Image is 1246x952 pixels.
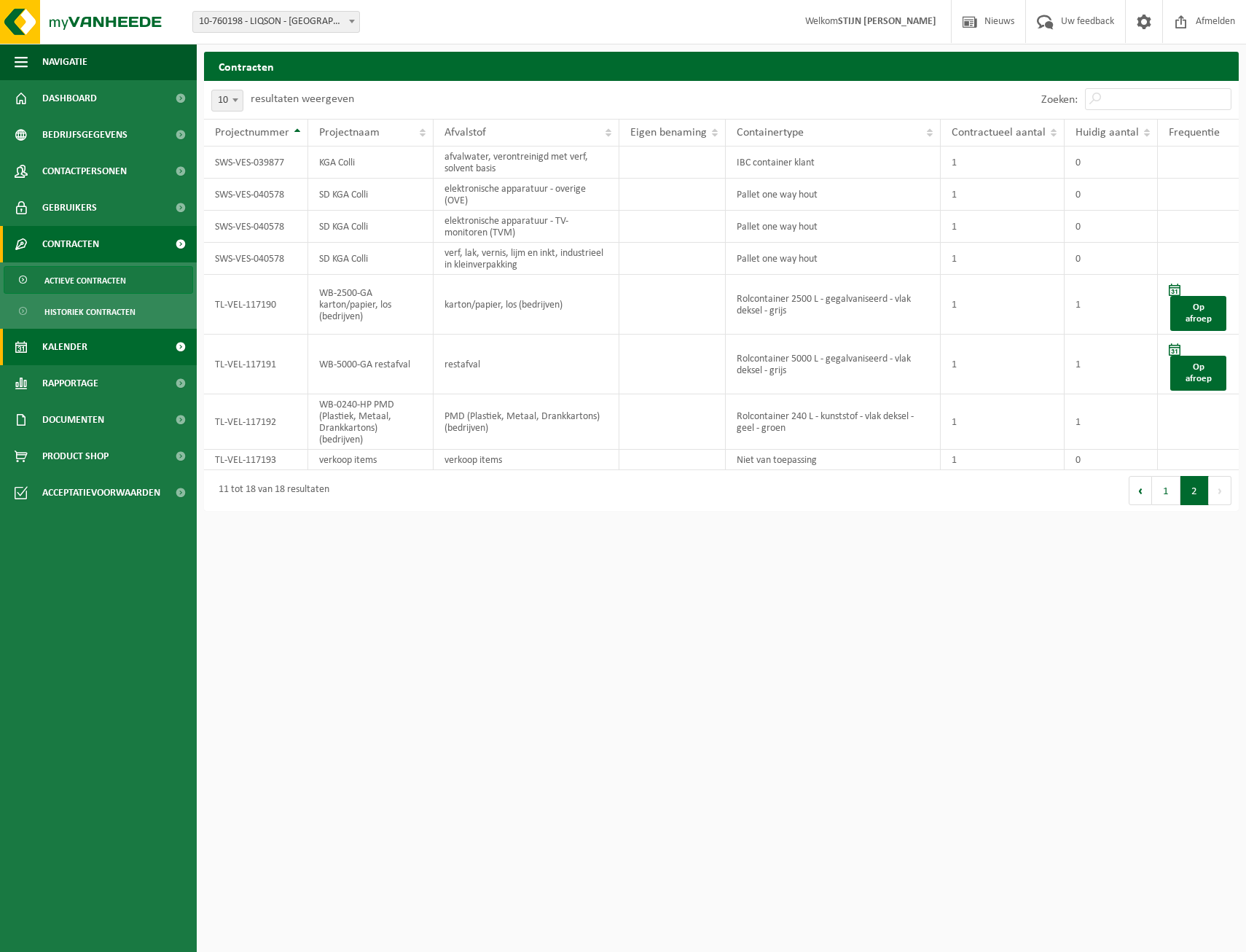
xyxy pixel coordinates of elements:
td: KGA Colli [308,147,434,179]
td: IBC container klant [726,147,941,179]
td: verkoop items [308,450,434,470]
span: Navigatie [42,44,87,80]
span: Historiek contracten [44,298,136,326]
span: Rapportage [42,365,98,402]
span: Acceptatievoorwaarden [42,475,160,511]
td: 1 [941,243,1065,275]
td: Pallet one way hout [726,243,941,275]
span: Actieve contracten [44,267,126,294]
td: SD KGA Colli [308,211,434,243]
span: Projectnaam [319,127,380,138]
td: SWS-VES-040578 [204,211,308,243]
button: Previous [1129,476,1152,505]
td: Niet van toepassing [726,450,941,470]
span: Projectnummer [215,127,289,138]
td: WB-0240-HP PMD (Plastiek, Metaal, Drankkartons) (bedrijven) [308,394,434,450]
td: SWS-VES-039877 [204,147,308,179]
td: 0 [1065,243,1158,275]
span: Documenten [42,402,104,438]
td: TL-VEL-117193 [204,450,308,470]
td: TL-VEL-117192 [204,394,308,450]
td: Rolcontainer 2500 L - gegalvaniseerd - vlak deksel - grijs [726,275,941,335]
button: Next [1209,476,1231,505]
span: 10 [212,90,243,111]
td: 1 [941,450,1065,470]
td: Rolcontainer 5000 L - gegalvaniseerd - vlak deksel - grijs [726,335,941,394]
td: WB-2500-GA karton/papier, los (bedrijven) [308,275,434,335]
td: 0 [1065,450,1158,470]
strong: STIJN [PERSON_NAME] [838,16,936,27]
td: Pallet one way hout [726,211,941,243]
a: Op afroep [1170,296,1226,331]
span: Dashboard [42,80,97,117]
label: resultaten weergeven [251,93,354,105]
td: verkoop items [434,450,619,470]
span: Afvalstof [444,127,486,138]
td: 1 [1065,394,1158,450]
a: Historiek contracten [4,297,193,325]
td: 1 [941,394,1065,450]
span: Containertype [737,127,804,138]
h2: Contracten [204,52,1239,80]
span: Kalender [42,329,87,365]
span: Gebruikers [42,190,97,226]
td: elektronische apparatuur - overige (OVE) [434,179,619,211]
td: 1 [941,179,1065,211]
span: Eigen benaming [630,127,707,138]
span: 10 [211,90,243,112]
td: karton/papier, los (bedrijven) [434,275,619,335]
a: Op afroep [1170,356,1226,391]
td: 0 [1065,211,1158,243]
span: Bedrijfsgegevens [42,117,128,153]
td: elektronische apparatuur - TV-monitoren (TVM) [434,211,619,243]
td: restafval [434,335,619,394]
a: Actieve contracten [4,266,193,294]
td: PMD (Plastiek, Metaal, Drankkartons) (bedrijven) [434,394,619,450]
td: SWS-VES-040578 [204,243,308,275]
td: 1 [941,335,1065,394]
td: TL-VEL-117191 [204,335,308,394]
td: 1 [1065,335,1158,394]
td: SD KGA Colli [308,243,434,275]
td: Rolcontainer 240 L - kunststof - vlak deksel - geel - groen [726,394,941,450]
td: SWS-VES-040578 [204,179,308,211]
span: Contracten [42,226,99,262]
td: 1 [1065,275,1158,335]
td: SD KGA Colli [308,179,434,211]
button: 1 [1152,476,1180,505]
td: 0 [1065,179,1158,211]
td: Pallet one way hout [726,179,941,211]
td: 0 [1065,147,1158,179]
td: 1 [941,147,1065,179]
td: WB-5000-GA restafval [308,335,434,394]
label: Zoeken: [1041,94,1078,106]
span: Huidig aantal [1075,127,1139,138]
span: Contractueel aantal [952,127,1046,138]
td: verf, lak, vernis, lijm en inkt, industrieel in kleinverpakking [434,243,619,275]
span: 10-760198 - LIQSON - ROESELARE [193,12,359,32]
td: 1 [941,275,1065,335]
span: 10-760198 - LIQSON - ROESELARE [192,11,360,33]
div: 11 tot 18 van 18 resultaten [211,477,329,504]
span: Product Shop [42,438,109,475]
span: Frequentie [1169,127,1220,138]
button: 2 [1180,476,1209,505]
td: TL-VEL-117190 [204,275,308,335]
td: afvalwater, verontreinigd met verf, solvent basis [434,147,619,179]
td: 1 [941,211,1065,243]
span: Contactpersonen [42,153,127,190]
